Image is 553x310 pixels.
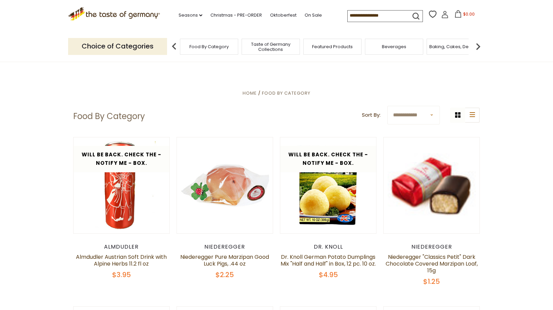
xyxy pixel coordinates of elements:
span: $1.25 [423,277,440,286]
div: Niederegger [177,244,273,250]
h1: Food By Category [73,111,145,121]
a: Food By Category [262,90,310,96]
img: previous arrow [167,40,181,53]
div: Niederegger [383,244,480,250]
span: $3.95 [112,270,131,279]
a: Niederegger Pure Marzipan Good Luck Pigs, .44 oz [180,253,269,268]
span: $0.00 [463,11,475,17]
p: Choice of Categories [68,38,167,55]
button: $0.00 [450,10,479,20]
a: Almdudler Austrian Soft Drink with Alpine Herbs 11.2 fl oz [76,253,167,268]
img: Almdudler Austrian Soft Drink with Alpine Herbs 11.2 fl oz [74,137,169,233]
a: Taste of Germany Collections [244,42,298,52]
img: Niederegger "Classics Petit" Dark Chocolate Covered Marzipan Loaf, 15g [384,150,479,221]
a: On Sale [305,12,322,19]
a: Home [243,90,257,96]
label: Sort By: [362,111,381,119]
a: Food By Category [189,44,229,49]
a: Christmas - PRE-ORDER [210,12,262,19]
img: Niederegger Pure Marzipan Good Luck Pigs, .44 oz [177,137,273,233]
a: Oktoberfest [270,12,296,19]
a: Seasons [179,12,202,19]
a: Niederegger "Classics Petit" Dark Chocolate Covered Marzipan Loaf, 15g [386,253,478,274]
a: Beverages [382,44,406,49]
div: Dr. Knoll [280,244,376,250]
img: next arrow [471,40,485,53]
img: Dr. Knoll German Potato Dumplings Mix "Half and Half" in Box, 12 pc. 10 oz. [280,137,376,233]
div: Almdudler [73,244,170,250]
a: Baking, Cakes, Desserts [429,44,482,49]
a: Featured Products [312,44,353,49]
span: $4.95 [319,270,338,279]
a: Dr. Knoll German Potato Dumplings Mix "Half and Half" in Box, 12 pc. 10 oz. [281,253,376,268]
span: $2.25 [216,270,234,279]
